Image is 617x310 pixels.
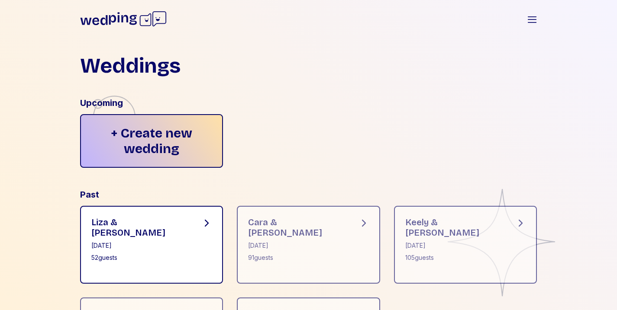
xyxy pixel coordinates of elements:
[248,253,345,262] div: 91 guests
[405,253,502,262] div: 105 guests
[91,241,188,250] div: [DATE]
[80,97,537,109] div: Upcoming
[80,55,181,76] h1: Weddings
[91,217,188,238] div: Liza & [PERSON_NAME]
[80,189,537,201] div: Past
[80,114,223,168] div: + Create new wedding
[248,241,345,250] div: [DATE]
[405,241,502,250] div: [DATE]
[91,253,188,262] div: 52 guests
[405,217,502,238] div: Keely & [PERSON_NAME]
[248,217,345,238] div: Cara & [PERSON_NAME]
